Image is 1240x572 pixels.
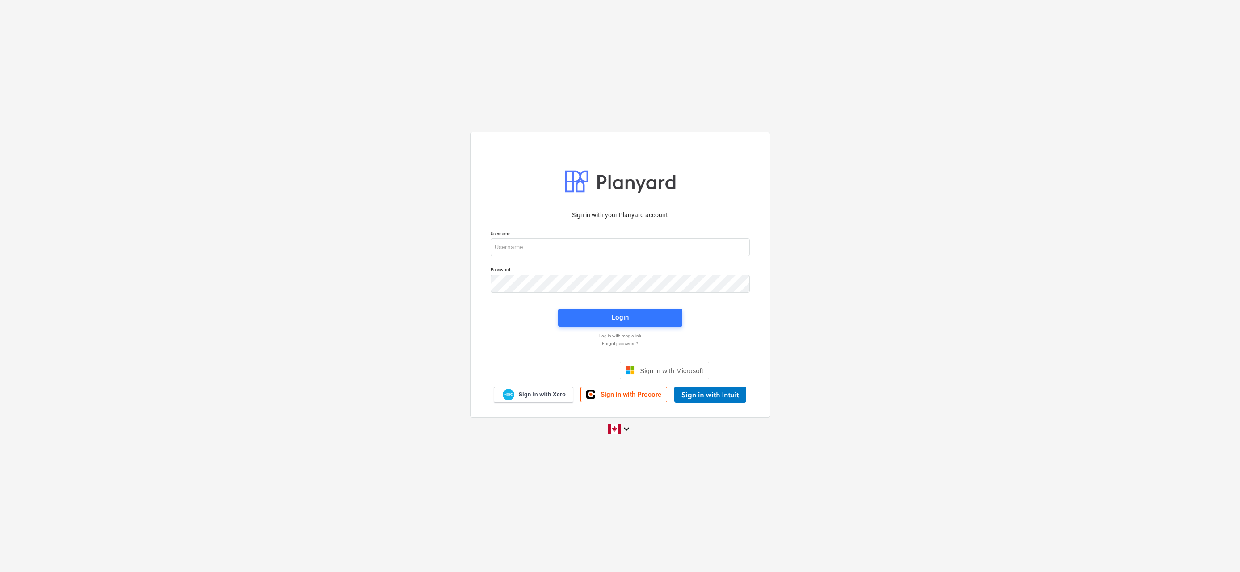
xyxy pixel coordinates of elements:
a: Forgot password? [486,341,754,346]
img: Microsoft logo [626,366,635,375]
span: Sign in with Xero [518,391,565,399]
span: Sign in with Microsoft [640,367,703,374]
a: Sign in with Procore [580,387,667,402]
input: Username [491,238,750,256]
p: Sign in with your Planyard account [491,210,750,220]
iframe: Sign in with Google Button [526,361,617,380]
iframe: Chat Widget [1195,529,1240,572]
button: Login [558,309,682,327]
img: Xero logo [503,389,514,401]
p: Password [491,267,750,274]
span: Sign in with Procore [601,391,661,399]
i: keyboard_arrow_down [621,424,632,434]
a: Log in with magic link [486,333,754,339]
div: Login [612,311,629,323]
p: Username [491,231,750,238]
a: Sign in with Xero [494,387,573,403]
